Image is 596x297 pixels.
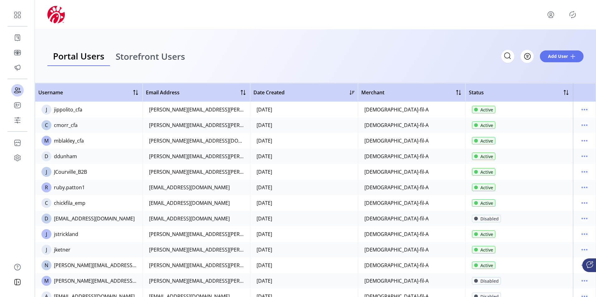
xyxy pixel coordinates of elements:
span: Merchant [361,89,384,96]
div: [PERSON_NAME][EMAIL_ADDRESS][PERSON_NAME][DOMAIN_NAME] [149,153,244,160]
div: [DEMOGRAPHIC_DATA]-fil-A [364,246,429,253]
div: [DEMOGRAPHIC_DATA]-fil-A [364,153,429,160]
td: [DATE] [250,117,358,133]
button: menu [579,276,589,286]
span: C [45,121,48,129]
span: C [45,199,48,207]
button: menu [579,105,589,115]
span: Active [480,106,493,113]
div: chickfila_emp [54,199,85,207]
button: menu [579,120,589,130]
div: [PERSON_NAME][EMAIL_ADDRESS][PERSON_NAME][DOMAIN_NAME] [149,168,244,176]
span: Add User [548,53,568,59]
button: Publisher Panel [568,10,578,20]
span: R [45,184,48,191]
div: mblakley_cfa [54,137,84,144]
a: Portal Users [47,47,110,66]
div: [EMAIL_ADDRESS][DOMAIN_NAME] [54,215,135,222]
a: Storefront Users [110,47,191,66]
button: menu [579,182,589,192]
span: Active [480,231,493,238]
span: Active [480,169,493,175]
span: Username [38,89,63,96]
span: J [46,230,47,238]
td: [DATE] [250,195,358,211]
div: [PERSON_NAME][EMAIL_ADDRESS][PERSON_NAME][DOMAIN_NAME] [54,262,136,269]
span: Active [480,200,493,206]
div: [DEMOGRAPHIC_DATA]-fil-A [364,230,429,238]
div: [PERSON_NAME][EMAIL_ADDRESS][PERSON_NAME][DOMAIN_NAME] [149,106,244,113]
div: [PERSON_NAME][EMAIL_ADDRESS][PERSON_NAME][DOMAIN_NAME] [149,262,244,269]
div: [DEMOGRAPHIC_DATA]-fil-A [364,121,429,129]
button: menu [579,167,589,177]
span: Disabled [480,278,499,284]
div: [DEMOGRAPHIC_DATA]-fil-A [364,262,429,269]
span: J [46,168,47,176]
span: Active [480,138,493,144]
div: [DEMOGRAPHIC_DATA]-fil-A [364,215,429,222]
div: [PERSON_NAME][EMAIL_ADDRESS][PERSON_NAME][DOMAIN_NAME] [149,230,244,238]
div: jippolito_cfa [54,106,82,113]
span: D [45,153,48,160]
div: [EMAIL_ADDRESS][DOMAIN_NAME] [149,199,230,207]
button: menu [579,229,589,239]
div: ruby.patton1 [54,184,85,191]
td: [DATE] [250,211,358,226]
span: Active [480,262,493,269]
span: D [45,215,48,222]
button: Filter Button [521,50,534,63]
td: [DATE] [250,242,358,257]
div: [DEMOGRAPHIC_DATA]-fil-A [364,106,429,113]
span: Active [480,122,493,129]
span: Portal Users [53,52,104,60]
div: [DEMOGRAPHIC_DATA]-fil-A [364,199,429,207]
td: [DATE] [250,133,358,148]
button: menu [546,10,556,20]
div: jketner [54,246,70,253]
span: Active [480,184,493,191]
div: [EMAIL_ADDRESS][DOMAIN_NAME] [149,184,230,191]
div: [PERSON_NAME][EMAIL_ADDRESS][PERSON_NAME][DOMAIN_NAME] [149,246,244,253]
div: [DEMOGRAPHIC_DATA]-fil-A [364,137,429,144]
button: Add User [540,50,584,62]
span: M [44,137,49,144]
div: [PERSON_NAME][EMAIL_ADDRESS][PERSON_NAME][DOMAIN_NAME] [54,277,136,285]
button: menu [579,198,589,208]
span: Active [480,153,493,160]
div: jstrickland [54,230,78,238]
div: [PERSON_NAME][EMAIL_ADDRESS][DOMAIN_NAME] [149,137,244,144]
div: [PERSON_NAME][EMAIL_ADDRESS][PERSON_NAME][DOMAIN_NAME] [149,121,244,129]
td: [DATE] [250,102,358,117]
td: [DATE] [250,148,358,164]
span: N [45,262,48,269]
td: [DATE] [250,273,358,289]
td: [DATE] [250,257,358,273]
button: menu [579,136,589,146]
div: ddunham [54,153,77,160]
span: Storefront Users [116,52,185,61]
span: Active [480,247,493,253]
span: J [46,246,47,253]
div: [DEMOGRAPHIC_DATA]-fil-A [364,168,429,176]
div: [DEMOGRAPHIC_DATA]-fil-A [364,277,429,285]
div: [EMAIL_ADDRESS][DOMAIN_NAME] [149,215,230,222]
span: Disabled [480,215,499,222]
div: cmorr_cfa [54,121,78,129]
button: menu [579,245,589,255]
img: logo [47,6,65,23]
span: Date Created [253,89,285,96]
button: menu [579,151,589,161]
div: [DEMOGRAPHIC_DATA]-fil-A [364,184,429,191]
input: Search [501,50,514,63]
div: JCourville_B2B [54,168,87,176]
span: Status [469,89,484,96]
button: menu [579,260,589,270]
button: menu [579,214,589,224]
span: Email Address [146,89,180,96]
td: [DATE] [250,164,358,180]
td: [DATE] [250,226,358,242]
div: [PERSON_NAME][EMAIL_ADDRESS][PERSON_NAME][DOMAIN_NAME] [149,277,244,285]
span: M [44,277,49,285]
span: J [46,106,47,113]
td: [DATE] [250,180,358,195]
